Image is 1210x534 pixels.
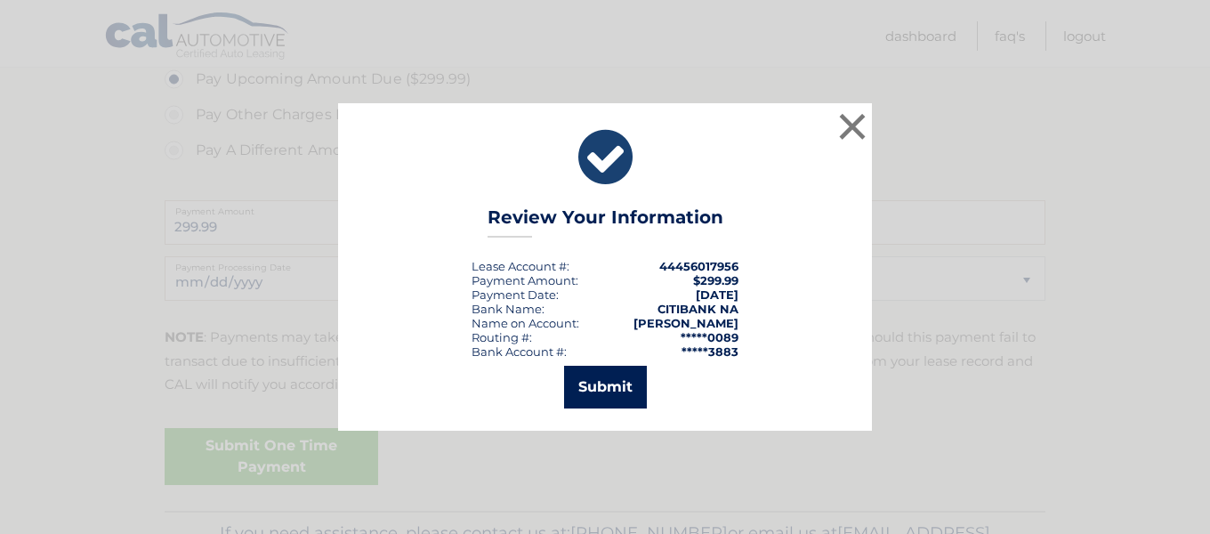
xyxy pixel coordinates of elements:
[472,287,556,302] span: Payment Date
[472,259,569,273] div: Lease Account #:
[488,206,723,238] h3: Review Your Information
[696,287,738,302] span: [DATE]
[472,330,532,344] div: Routing #:
[564,366,647,409] button: Submit
[472,316,579,330] div: Name on Account:
[472,302,544,316] div: Bank Name:
[472,287,559,302] div: :
[472,273,578,287] div: Payment Amount:
[659,259,738,273] strong: 44456017956
[693,273,738,287] span: $299.99
[657,302,738,316] strong: CITIBANK NA
[472,344,567,359] div: Bank Account #:
[835,109,870,144] button: ×
[633,316,738,330] strong: [PERSON_NAME]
